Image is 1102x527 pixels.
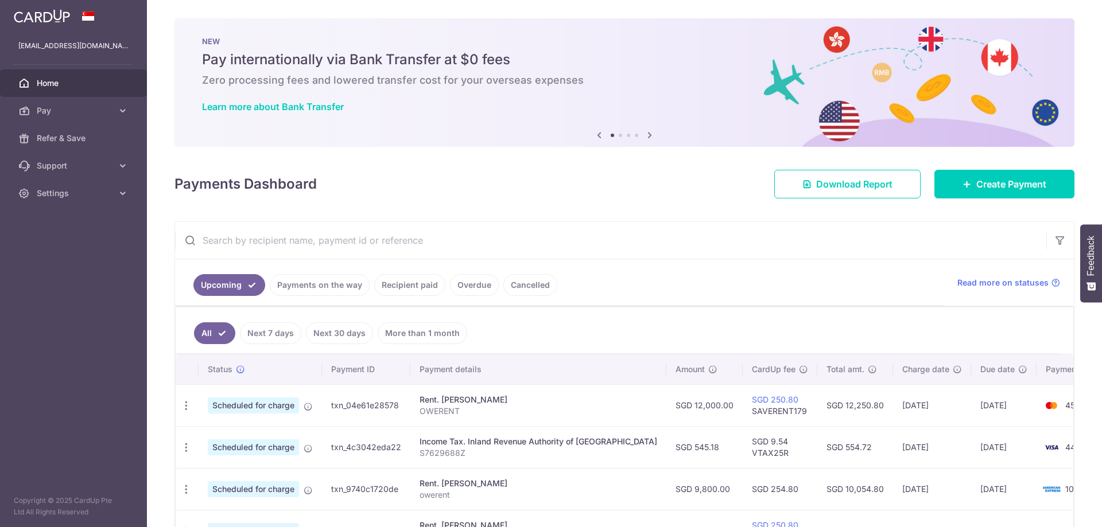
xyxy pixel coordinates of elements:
td: txn_4c3042eda22 [322,426,410,468]
a: Create Payment [934,170,1074,198]
span: Scheduled for charge [208,397,299,413]
th: Payment ID [322,354,410,384]
span: Scheduled for charge [208,481,299,497]
a: Payments on the way [270,274,370,296]
img: Bank Card [1040,399,1063,412]
p: owerent [420,489,657,501]
td: [DATE] [971,384,1037,426]
img: Bank Card [1040,482,1063,496]
span: Feedback [1086,236,1096,276]
span: Due date [980,364,1015,375]
td: SGD 554.72 [817,426,893,468]
span: Download Report [816,177,893,191]
div: Rent. [PERSON_NAME] [420,478,657,489]
a: Next 7 days [240,322,301,344]
a: Download Report [774,170,921,198]
a: Learn more about Bank Transfer [202,101,344,112]
h5: Pay internationally via Bank Transfer at $0 fees [202,50,1047,69]
div: Rent. [PERSON_NAME] [420,394,657,405]
input: Search by recipient name, payment id or reference [175,222,1046,259]
span: Scheduled for charge [208,439,299,455]
a: Read more on statuses [957,277,1060,288]
td: [DATE] [893,426,971,468]
div: Income Tax. Inland Revenue Authority of [GEOGRAPHIC_DATA] [420,436,657,447]
a: Next 30 days [306,322,373,344]
td: SGD 10,054.80 [817,468,893,510]
span: Home [37,77,112,89]
td: txn_9740c1720de [322,468,410,510]
a: Cancelled [503,274,557,296]
td: SGD 9.54 VTAX25R [743,426,817,468]
span: CardUp fee [752,364,796,375]
span: Settings [37,188,112,199]
td: SGD 254.80 [743,468,817,510]
span: 4468 [1065,442,1086,452]
button: Feedback - Show survey [1080,224,1102,302]
th: Payment details [410,354,666,384]
p: S7629688Z [420,447,657,459]
span: Total amt. [826,364,864,375]
span: Status [208,364,232,375]
span: Pay [37,105,112,116]
p: [EMAIL_ADDRESS][DOMAIN_NAME] [18,40,129,52]
img: Bank transfer banner [174,18,1074,147]
a: Recipient paid [374,274,445,296]
p: NEW [202,37,1047,46]
td: [DATE] [893,384,971,426]
td: SGD 12,250.80 [817,384,893,426]
img: Bank Card [1040,440,1063,454]
td: [DATE] [893,468,971,510]
span: Refer & Save [37,132,112,144]
a: All [194,322,235,344]
img: CardUp [14,9,70,23]
span: 1009 [1065,484,1084,494]
span: Create Payment [976,177,1046,191]
td: txn_04e61e28578 [322,384,410,426]
a: More than 1 month [378,322,467,344]
td: [DATE] [971,426,1037,468]
span: Charge date [902,364,949,375]
td: SGD 9,800.00 [666,468,743,510]
iframe: Opens a widget where you can find more information [1029,493,1091,521]
td: SGD 12,000.00 [666,384,743,426]
td: SGD 545.18 [666,426,743,468]
p: OWERENT [420,405,657,417]
td: [DATE] [971,468,1037,510]
h6: Zero processing fees and lowered transfer cost for your overseas expenses [202,73,1047,87]
span: 4555 [1065,400,1084,410]
span: Support [37,160,112,171]
td: SAVERENT179 [743,384,817,426]
a: Overdue [450,274,499,296]
a: Upcoming [193,274,265,296]
a: SGD 250.80 [752,395,798,404]
span: Read more on statuses [957,277,1049,288]
span: Amount [676,364,705,375]
h4: Payments Dashboard [174,174,317,194]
